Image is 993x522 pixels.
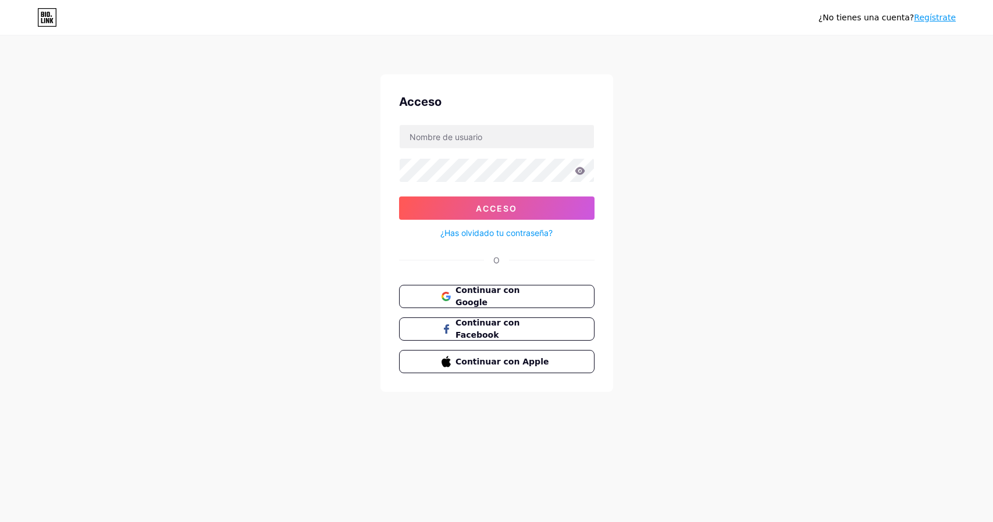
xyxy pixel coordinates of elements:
[400,125,594,148] input: Nombre de usuario
[399,95,442,109] font: Acceso
[455,357,549,366] font: Continuar con Apple
[440,228,553,238] font: ¿Has olvidado tu contraseña?
[493,255,500,265] font: O
[399,317,595,341] button: Continuar con Facebook
[455,285,519,307] font: Continuar con Google
[476,203,517,213] font: Acceso
[455,318,519,339] font: Continuar con Facebook
[399,350,595,373] button: Continuar con Apple
[818,13,914,22] font: ¿No tienes una cuenta?
[399,196,595,220] button: Acceso
[440,227,553,239] a: ¿Has olvidado tu contraseña?
[914,13,956,22] a: Regístrate
[399,285,595,308] button: Continuar con Google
